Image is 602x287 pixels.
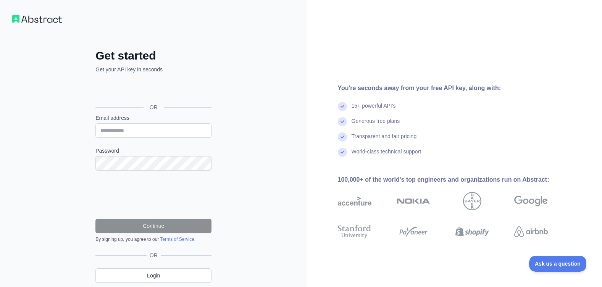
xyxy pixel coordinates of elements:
[397,192,430,210] img: nokia
[338,117,347,126] img: check mark
[397,223,430,240] img: payoneer
[338,148,347,157] img: check mark
[338,223,371,240] img: stanford university
[147,252,161,259] span: OR
[352,102,396,117] div: 15+ powerful API's
[514,223,548,240] img: airbnb
[95,114,211,122] label: Email address
[463,192,481,210] img: bayer
[95,49,211,63] h2: Get started
[92,82,214,98] iframe: Nút Đăng nhập bằng Google
[144,103,164,111] span: OR
[352,117,400,132] div: Generous free plans
[338,84,572,93] div: You're seconds away from your free API key, along with:
[95,66,211,73] p: Get your API key in seconds
[95,180,211,210] iframe: reCAPTCHA
[95,219,211,233] button: Continue
[338,132,347,142] img: check mark
[529,256,587,272] iframe: Toggle Customer Support
[338,102,347,111] img: check mark
[95,147,211,155] label: Password
[338,175,572,184] div: 100,000+ of the world's top engineers and organizations run on Abstract:
[455,223,489,240] img: shopify
[12,15,62,23] img: Workflow
[95,236,211,242] div: By signing up, you agree to our .
[352,148,421,163] div: World-class technical support
[514,192,548,210] img: google
[160,237,194,242] a: Terms of Service
[338,192,371,210] img: accenture
[95,268,211,283] a: Login
[352,132,417,148] div: Transparent and fair pricing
